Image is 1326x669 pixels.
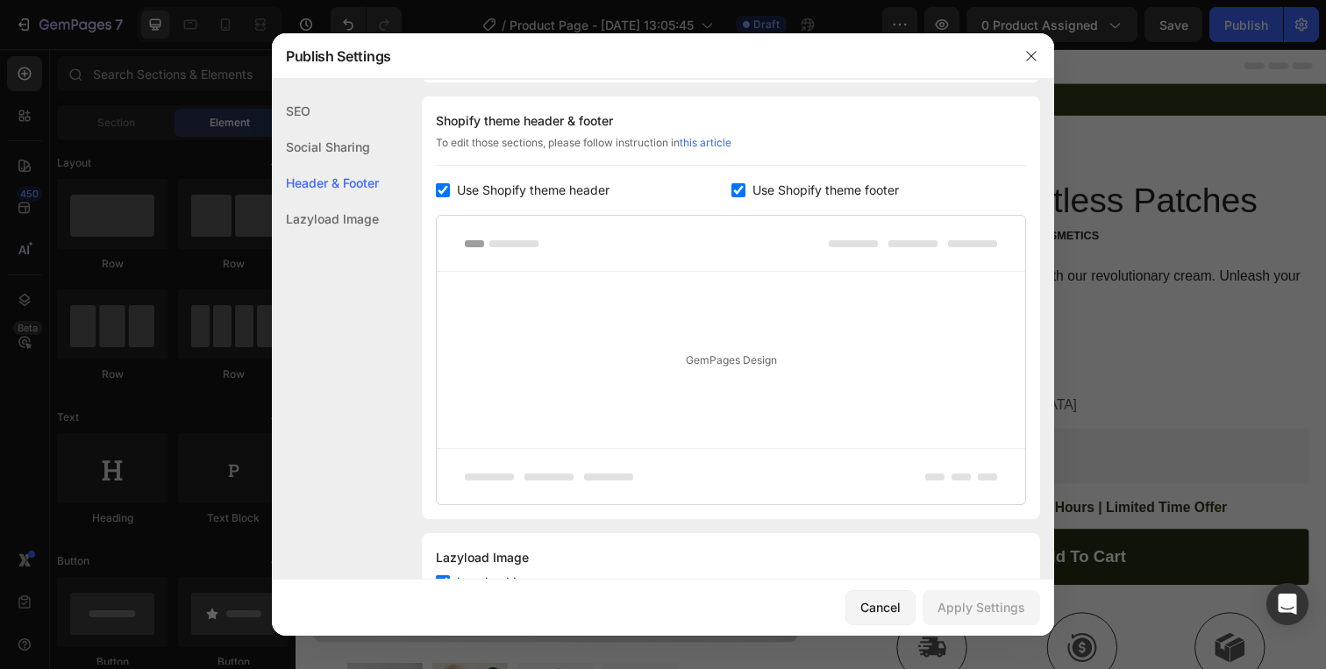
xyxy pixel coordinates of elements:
[598,285,798,306] p: Intense Hydration
[272,33,1009,79] div: Publish Settings
[272,93,379,129] div: SEO
[680,136,731,149] a: this article
[624,405,716,423] div: Kaching Bundles
[457,180,610,201] span: Use Shopify theme header
[937,598,1025,616] div: Apply Settings
[457,572,549,593] span: Lazyload Image
[564,45,695,60] p: 84,000+ Happy Customer
[436,110,1026,132] div: Shopify theme header & footer
[923,590,1040,625] button: Apply Settings
[676,459,952,478] p: Sale Ends In 2 Hours | Limited Time Offer
[272,201,379,237] div: Lazyload Image
[437,272,1025,448] div: GemPages Design
[754,508,848,530] div: Add to cart
[598,319,798,340] p: Environmentally Friendly
[377,45,514,60] p: Free Shipping [DATE] Only
[845,590,916,625] button: Cancel
[569,184,1033,199] p: The 2023 Rated Innovation in Cosmetics
[569,224,1033,260] p: Hydrate, rejuvenate, and glow with our revolutionary cream. Unleash your skin's potential [DATE].
[598,353,798,374] p: Made in [GEOGRAPHIC_DATA]
[860,598,901,616] div: Cancel
[1266,583,1308,625] div: Open Intercom Messenger
[272,129,379,165] div: Social Sharing
[574,395,730,437] button: Kaching Bundles
[752,180,899,201] span: Use Shopify theme footer
[436,547,1026,568] div: Lazyload Image
[588,405,610,426] img: KachingBundles.png
[567,130,1035,179] h1: Zyra® Weightless Patches
[567,490,1035,547] button: Add to cart
[436,135,1026,166] div: To edit those sections, please follow instruction in
[272,165,379,201] div: Header & Footer
[657,110,736,125] p: (1349 Reviews)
